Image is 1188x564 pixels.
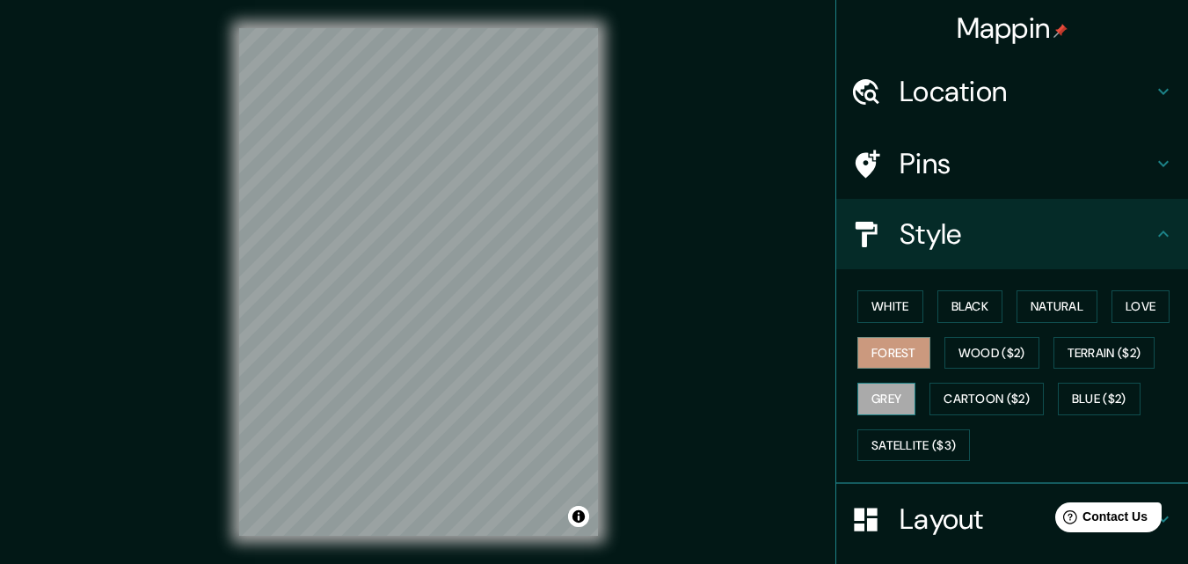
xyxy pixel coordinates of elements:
button: Black [937,290,1003,323]
button: Satellite ($3) [857,429,970,462]
button: Grey [857,383,915,415]
button: Terrain ($2) [1053,337,1155,370]
h4: Style [900,216,1153,252]
h4: Mappin [957,11,1068,46]
h4: Layout [900,502,1153,537]
button: White [857,290,923,323]
h4: Pins [900,146,1153,181]
button: Toggle attribution [568,506,589,527]
div: Location [836,56,1188,127]
h4: Location [900,74,1153,109]
div: Style [836,199,1188,269]
div: Layout [836,484,1188,554]
iframe: Help widget launcher [1031,495,1169,545]
button: Cartoon ($2) [929,383,1044,415]
canvas: Map [239,28,598,536]
button: Blue ($2) [1058,383,1141,415]
button: Forest [857,337,930,370]
button: Love [1111,290,1170,323]
button: Wood ($2) [944,337,1039,370]
img: pin-icon.png [1053,24,1068,38]
button: Natural [1017,290,1097,323]
div: Pins [836,128,1188,199]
